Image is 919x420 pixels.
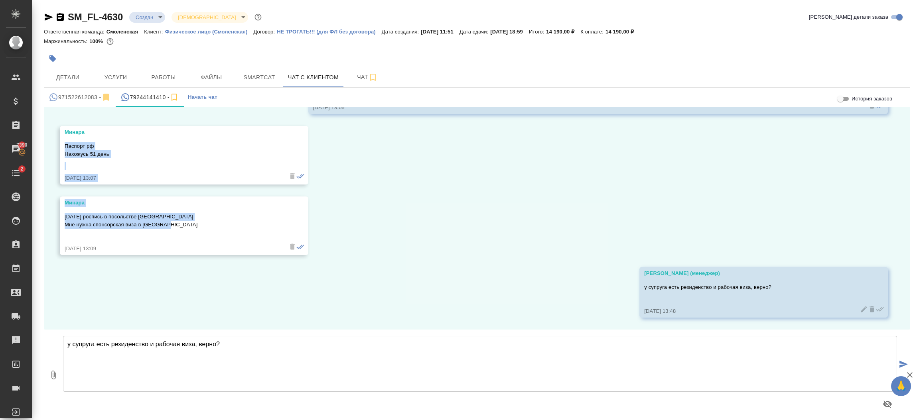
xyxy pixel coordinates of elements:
p: [DATE] 18:59 [490,29,529,35]
p: Клиент: [144,29,165,35]
svg: Подписаться [170,92,179,102]
a: Физическое лицо (Смоленская) [165,28,253,35]
p: Ответственная команда: [44,29,106,35]
p: Договор: [254,29,277,35]
p: Дата сдачи: [459,29,490,35]
span: 2 [16,165,28,173]
div: Минара [65,128,280,136]
p: [DATE] роспись в посольстве [GEOGRAPHIC_DATA] Мне нужна спонсорская виза в [GEOGRAPHIC_DATA] [65,213,280,229]
span: [PERSON_NAME] детали заказа [809,13,888,21]
span: Детали [49,73,87,82]
div: [DATE] 13:05 [313,104,860,112]
a: 7390 [2,139,30,159]
p: Паспорт рф Нахожусь 51 день [65,142,280,158]
a: НЕ ТРОГАТЬ!!! (для ФЛ без договора) [277,28,382,35]
p: 14 190,00 ₽ [605,29,640,35]
div: simple tabs example [44,88,910,107]
div: Создан [172,12,248,23]
div: Минара [65,199,280,207]
a: 2 [2,163,30,183]
button: Предпросмотр [878,394,897,414]
button: [DEMOGRAPHIC_DATA] [176,14,238,21]
div: Создан [129,12,165,23]
div: [DATE] 13:09 [65,245,280,253]
p: 100% [89,38,105,44]
button: Начать чат [184,88,221,107]
p: Маржинальность: [44,38,89,44]
button: Создан [133,14,156,21]
p: Дата создания: [382,29,421,35]
svg: Отписаться [101,92,111,102]
span: Чат с клиентом [288,73,339,82]
button: Скопировать ссылку для ЯМессенджера [44,12,53,22]
div: 79244141410 (Минара) - (undefined) [120,92,179,102]
div: [DATE] 13:07 [65,174,280,182]
div: [DATE] 13:48 [644,307,860,315]
span: Чат [348,72,387,82]
span: Файлы [192,73,231,82]
button: Скопировать ссылку [55,12,65,22]
button: Добавить тэг [44,50,61,67]
a: SM_FL-4630 [68,12,123,22]
span: Smartcat [240,73,278,82]
span: История заказов [852,95,892,103]
button: 0.00 RUB; [105,36,115,47]
span: Начать чат [188,93,217,102]
span: Услуги [97,73,135,82]
p: Физическое лицо (Смоленская) [165,29,253,35]
p: 14 190,00 ₽ [546,29,580,35]
p: К оплате: [580,29,605,35]
span: 7390 [12,141,32,149]
button: 🙏 [891,376,911,396]
button: Доп статусы указывают на важность/срочность заказа [253,12,263,22]
span: Работы [144,73,183,82]
div: 971522612083 (Минара) - (undefined) [49,92,111,102]
p: НЕ ТРОГАТЬ!!! (для ФЛ без договора) [277,29,382,35]
p: [DATE] 11:51 [421,29,459,35]
p: Итого: [529,29,546,35]
div: [PERSON_NAME] (менеджер) [644,269,860,277]
p: Смоленская [106,29,144,35]
span: 🙏 [894,378,908,394]
p: у супруга есть резиденство и рабочая виза, верно? [644,283,860,291]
